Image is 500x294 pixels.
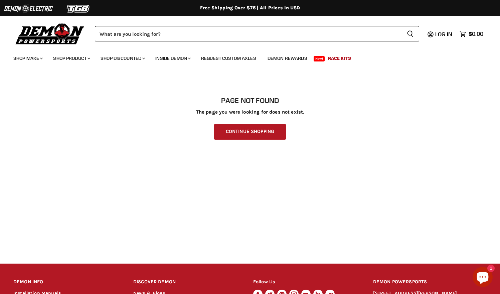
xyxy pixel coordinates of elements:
h2: DISCOVER DEMON [133,274,240,290]
a: Continue Shopping [214,124,286,140]
a: Log in [432,31,456,37]
ul: Main menu [8,49,482,65]
p: The page you were looking for does not exist. [13,109,487,115]
a: Shop Discounted [96,51,149,65]
h2: DEMON POWERSPORTS [373,274,487,290]
a: Shop Make [8,51,47,65]
h2: DEMON INFO [13,274,121,290]
a: Shop Product [48,51,94,65]
a: $0.00 [456,29,487,39]
button: Search [401,26,419,41]
a: Inside Demon [150,51,195,65]
span: Log in [435,31,452,37]
a: Race Kits [323,51,356,65]
inbox-online-store-chat: Shopify online store chat [471,267,495,289]
h2: Follow Us [253,274,360,290]
img: TGB Logo 2 [53,2,104,15]
span: New! [314,56,325,61]
h1: Page not found [13,97,487,105]
a: Request Custom Axles [196,51,261,65]
input: Search [95,26,401,41]
img: Demon Electric Logo 2 [3,2,53,15]
a: Demon Rewards [263,51,312,65]
span: $0.00 [469,31,483,37]
form: Product [95,26,419,41]
img: Demon Powersports [13,22,87,45]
